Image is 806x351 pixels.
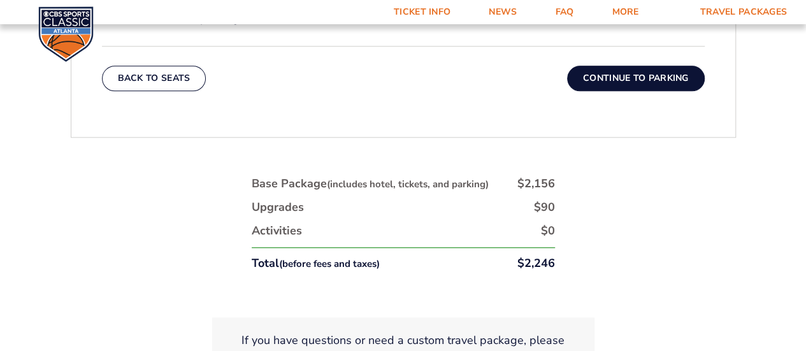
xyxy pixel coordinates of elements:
[102,66,206,91] button: Back To Seats
[567,66,705,91] button: Continue To Parking
[252,223,302,239] div: Activities
[38,6,94,62] img: CBS Sports Classic
[517,255,555,271] div: $2,246
[252,199,304,215] div: Upgrades
[517,176,555,192] div: $2,156
[327,178,489,190] small: (includes hotel, tickets, and parking)
[279,257,380,270] small: (before fees and taxes)
[541,223,555,239] div: $0
[534,199,555,215] div: $90
[252,255,380,271] div: Total
[252,176,489,192] div: Base Package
